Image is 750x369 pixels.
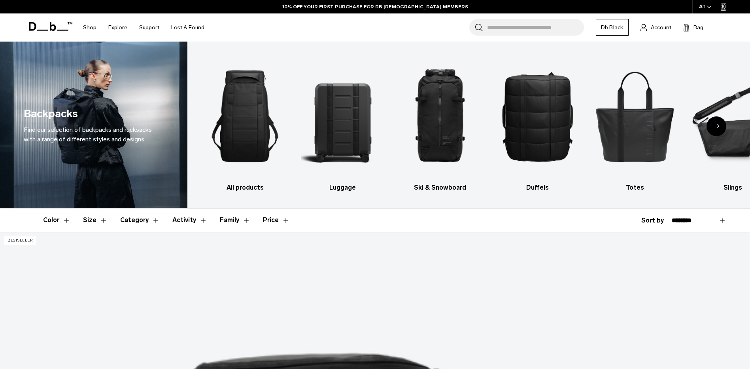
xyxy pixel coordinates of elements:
[139,13,159,42] a: Support
[301,53,385,192] li: 2 / 10
[683,23,703,32] button: Bag
[203,183,287,192] h3: All products
[263,209,290,232] button: Toggle Price
[77,13,210,42] nav: Main Navigation
[651,23,671,32] span: Account
[83,13,96,42] a: Shop
[593,53,677,192] a: Db Totes
[108,13,127,42] a: Explore
[593,53,677,179] img: Db
[282,3,468,10] a: 10% OFF YOUR FIRST PURCHASE FOR DB [DEMOGRAPHIC_DATA] MEMBERS
[171,13,204,42] a: Lost & Found
[24,106,78,122] h1: Backpacks
[496,53,580,179] img: Db
[203,53,287,192] li: 1 / 10
[220,209,250,232] button: Toggle Filter
[398,53,482,192] li: 3 / 10
[172,209,207,232] button: Toggle Filter
[301,53,385,179] img: Db
[496,183,580,192] h3: Duffels
[120,209,160,232] button: Toggle Filter
[398,53,482,179] img: Db
[398,183,482,192] h3: Ski & Snowboard
[83,209,108,232] button: Toggle Filter
[496,53,580,192] a: Db Duffels
[596,19,629,36] a: Db Black
[496,53,580,192] li: 4 / 10
[203,53,287,179] img: Db
[398,53,482,192] a: Db Ski & Snowboard
[301,183,385,192] h3: Luggage
[593,183,677,192] h3: Totes
[693,23,703,32] span: Bag
[707,116,726,136] div: Next slide
[4,236,36,245] p: Bestseller
[301,53,385,192] a: Db Luggage
[640,23,671,32] a: Account
[203,53,287,192] a: Db All products
[43,209,70,232] button: Toggle Filter
[593,53,677,192] li: 5 / 10
[24,126,152,143] span: Find our selection of backpacks and rucksacks with a range of different styles and designs.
